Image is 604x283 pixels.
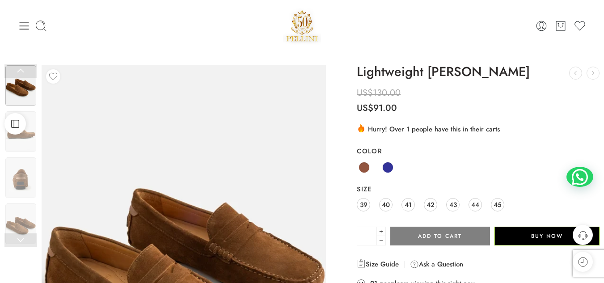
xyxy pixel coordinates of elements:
span: 39 [360,199,367,211]
a: Ask a Question [410,259,463,270]
label: Color [357,147,600,156]
a: 43 [446,198,460,211]
span: 41 [405,199,412,211]
input: Product quantity [357,227,377,245]
img: Artboard 20 (1) [5,111,36,152]
span: 43 [449,199,457,211]
span: 42 [427,199,435,211]
h1: Lightweight [PERSON_NAME] [357,65,600,79]
img: Artboard 20 (1) [5,203,36,244]
a: Pellini - [283,7,321,45]
button: Buy Now [494,227,600,245]
a: 42 [424,198,437,211]
a: Cart [554,20,567,32]
a: 45 [491,198,504,211]
span: 45 [494,199,502,211]
span: 40 [382,199,390,211]
img: Artboard 20 (1) [5,157,36,198]
bdi: 130.00 [357,86,401,99]
img: Artboard 20 (1) [5,65,36,106]
a: 44 [469,198,482,211]
a: Wishlist [574,20,586,32]
a: Size Guide [357,259,399,270]
a: 40 [379,198,393,211]
a: 39 [357,198,370,211]
bdi: 91.00 [357,101,397,114]
div: Hurry! Over 1 people have this in their carts [357,123,600,134]
button: Add to cart [390,227,490,245]
label: Size [357,185,600,194]
span: US$ [357,101,373,114]
span: 44 [471,199,479,211]
a: 41 [401,198,415,211]
img: Pellini [283,7,321,45]
a: Login / Register [535,20,548,32]
span: US$ [357,86,373,99]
